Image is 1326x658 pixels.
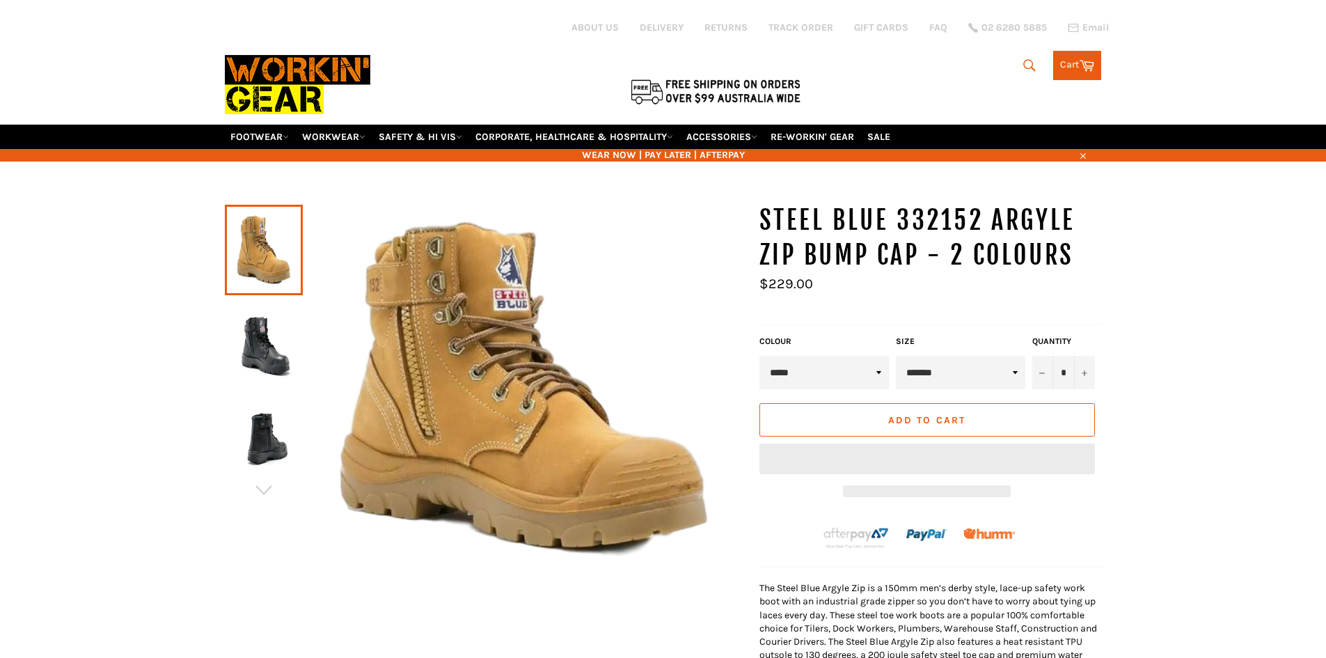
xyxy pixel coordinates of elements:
[640,21,684,34] a: DELIVERY
[1032,336,1095,347] label: Quantity
[759,203,1102,272] h1: STEEL BLUE 332152 ARGYLE ZIP BUMP CAP - 2 COLOURS
[963,528,1015,539] img: Humm_core_logo_RGB-01_300x60px_small_195d8312-4386-4de7-b182-0ef9b6303a37.png
[822,526,890,549] img: Afterpay-Logo-on-dark-bg_large.png
[232,305,296,382] img: STEEL BLUE 332152 ARGYLE ZIP BUMP CAP - 2 GREAT COLOURS - Workin' Gear
[470,125,679,149] a: CORPORATE, HEALTHCARE & HOSPITALITY
[968,23,1047,33] a: 02 6280 5885
[373,125,468,149] a: SAFETY & HI VIS
[681,125,763,149] a: ACCESSORIES
[929,21,947,34] a: FAQ
[1032,356,1053,389] button: Reduce item quantity by one
[225,125,294,149] a: FOOTWEAR
[759,276,813,292] span: $229.00
[1074,356,1095,389] button: Increase item quantity by one
[225,148,1102,162] span: WEAR NOW | PAY LATER | AFTERPAY
[629,77,803,106] img: Flat $9.95 shipping Australia wide
[981,23,1047,33] span: 02 6280 5885
[297,125,371,149] a: WORKWEAR
[759,403,1095,437] button: Add to Cart
[1068,22,1109,33] a: Email
[896,336,1025,347] label: Size
[571,21,619,34] a: ABOUT US
[704,21,748,34] a: RETURNS
[906,515,947,556] img: paypal.png
[759,336,889,347] label: COLOUR
[765,125,860,149] a: RE-WORKIN' GEAR
[854,21,908,34] a: GIFT CARDS
[225,45,370,124] img: Workin Gear leaders in Workwear, Safety Boots, PPE, Uniforms. Australia's No.1 in Workwear
[232,398,296,475] img: STEEL BLUE 332152 ARGYLE ZIP BUMP CAP - 2 GREAT COLOURS - Workin' Gear
[303,203,745,574] img: STEEL BLUE 332152 ARGYLE ZIP BUMP CAP - 2 GREAT COLOURS - Workin' Gear
[768,21,833,34] a: TRACK ORDER
[1082,23,1109,33] span: Email
[862,125,896,149] a: SALE
[1053,51,1101,80] a: Cart
[888,414,965,426] span: Add to Cart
